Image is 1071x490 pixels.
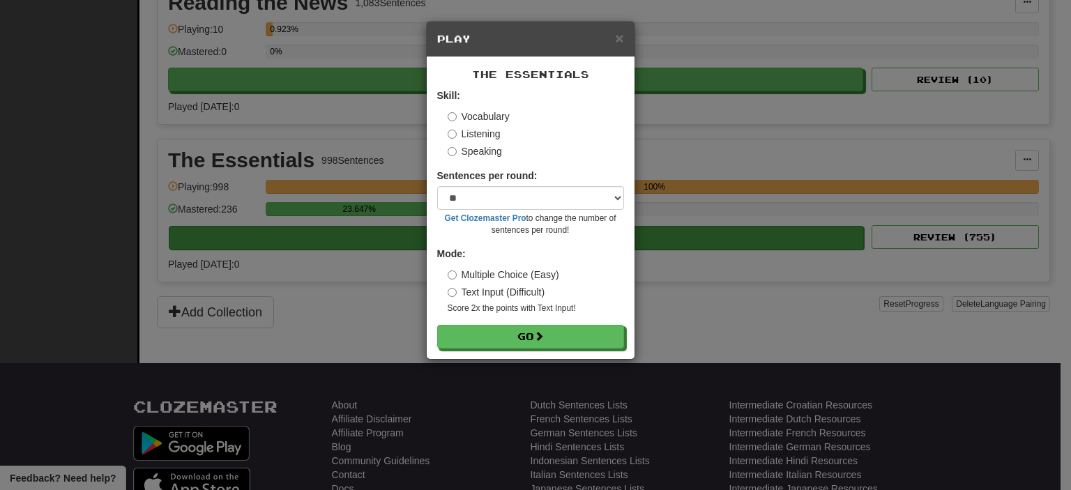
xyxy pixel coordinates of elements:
button: Close [615,31,623,45]
label: Speaking [448,144,502,158]
strong: Skill: [437,90,460,101]
input: Text Input (Difficult) [448,288,457,297]
input: Listening [448,130,457,139]
input: Multiple Choice (Easy) [448,270,457,280]
strong: Mode: [437,248,466,259]
a: Get Clozemaster Pro [445,213,526,223]
small: Score 2x the points with Text Input ! [448,303,624,314]
span: The Essentials [472,68,589,80]
input: Speaking [448,147,457,156]
input: Vocabulary [448,112,457,121]
button: Go [437,325,624,349]
small: to change the number of sentences per round! [437,213,624,236]
span: × [615,30,623,46]
label: Multiple Choice (Easy) [448,268,559,282]
label: Vocabulary [448,109,510,123]
label: Listening [448,127,501,141]
label: Text Input (Difficult) [448,285,545,299]
label: Sentences per round: [437,169,538,183]
h5: Play [437,32,624,46]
